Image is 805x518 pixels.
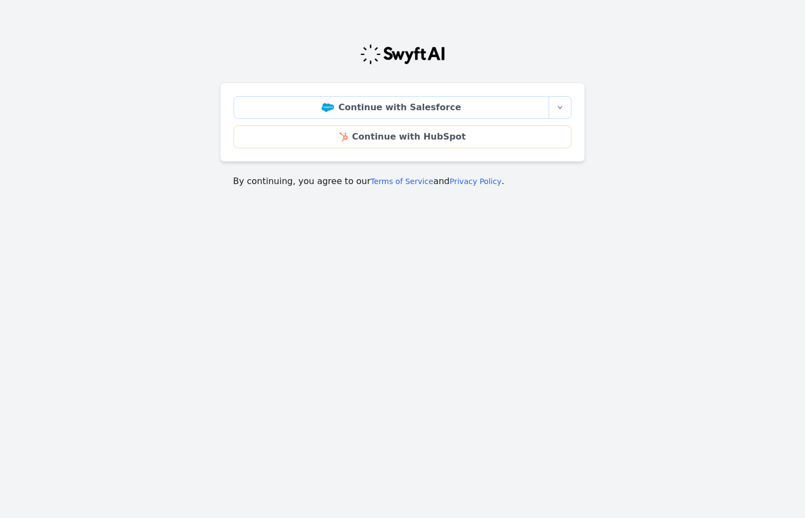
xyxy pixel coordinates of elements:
img: Swyft Logo [360,43,445,65]
a: Continue with HubSpot [234,125,571,148]
img: Salesforce [322,103,334,112]
p: By continuing, you agree to our and . [233,175,572,188]
a: Continue with Salesforce [234,96,549,119]
a: Terms of Service [370,177,433,186]
img: HubSpot [339,132,348,141]
a: Privacy Policy [450,177,501,186]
